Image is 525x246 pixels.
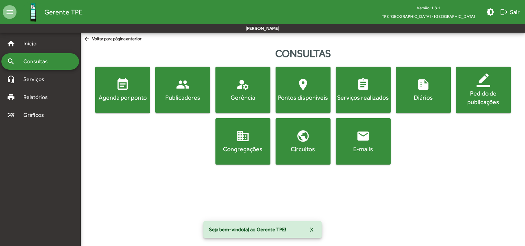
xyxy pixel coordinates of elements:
a: Gerente TPE [16,1,82,23]
button: Circuitos [276,118,331,165]
mat-icon: domain [236,129,250,143]
button: Agenda por ponto [95,67,150,113]
mat-icon: arrow_back [83,35,92,43]
mat-icon: location_on [296,78,310,91]
mat-icon: menu [3,5,16,19]
button: Diários [396,67,451,113]
div: Publicadores [157,93,209,102]
mat-icon: assignment [356,78,370,91]
mat-icon: print [7,93,15,101]
button: Publicadores [155,67,210,113]
div: E-mails [337,145,389,153]
mat-icon: logout [500,8,508,16]
button: X [304,223,319,236]
mat-icon: email [356,129,370,143]
div: Agenda por ponto [97,93,149,102]
div: Versão: 1.8.1 [376,3,481,12]
div: Serviços realizados [337,93,389,102]
mat-icon: home [7,40,15,48]
mat-icon: border_color [477,74,490,87]
mat-icon: brightness_medium [486,8,494,16]
button: Pedido de publicações [456,67,511,113]
span: Gerente TPE [44,7,82,18]
button: Serviços realizados [336,67,391,113]
span: Seja bem-vindo(a) ao Gerente TPE! [209,226,286,233]
button: Gerência [215,67,270,113]
span: Voltar para página anterior [83,35,142,43]
div: Pontos disponíveis [277,93,329,102]
mat-icon: public [296,129,310,143]
span: TPE [GEOGRAPHIC_DATA] - [GEOGRAPHIC_DATA] [376,12,481,21]
button: Sair [497,6,522,18]
span: X [310,223,313,236]
mat-icon: search [7,57,15,66]
div: Diários [397,93,449,102]
div: Pedido de publicações [457,89,510,106]
div: Circuitos [277,145,329,153]
span: Serviços [19,75,54,83]
mat-icon: event_note [116,78,130,91]
span: Sair [500,6,520,18]
span: Relatórios [19,93,57,101]
mat-icon: manage_accounts [236,78,250,91]
span: Gráficos [19,111,53,119]
div: Gerência [217,93,269,102]
mat-icon: headset_mic [7,75,15,83]
div: Consultas [81,46,525,61]
div: Congregações [217,145,269,153]
mat-icon: people [176,78,190,91]
button: Congregações [215,118,270,165]
span: Início [19,40,46,48]
button: E-mails [336,118,391,165]
img: Logo [22,1,44,23]
button: Pontos disponíveis [276,67,331,113]
span: Consultas [19,57,57,66]
mat-icon: summarize [416,78,430,91]
mat-icon: multiline_chart [7,111,15,119]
